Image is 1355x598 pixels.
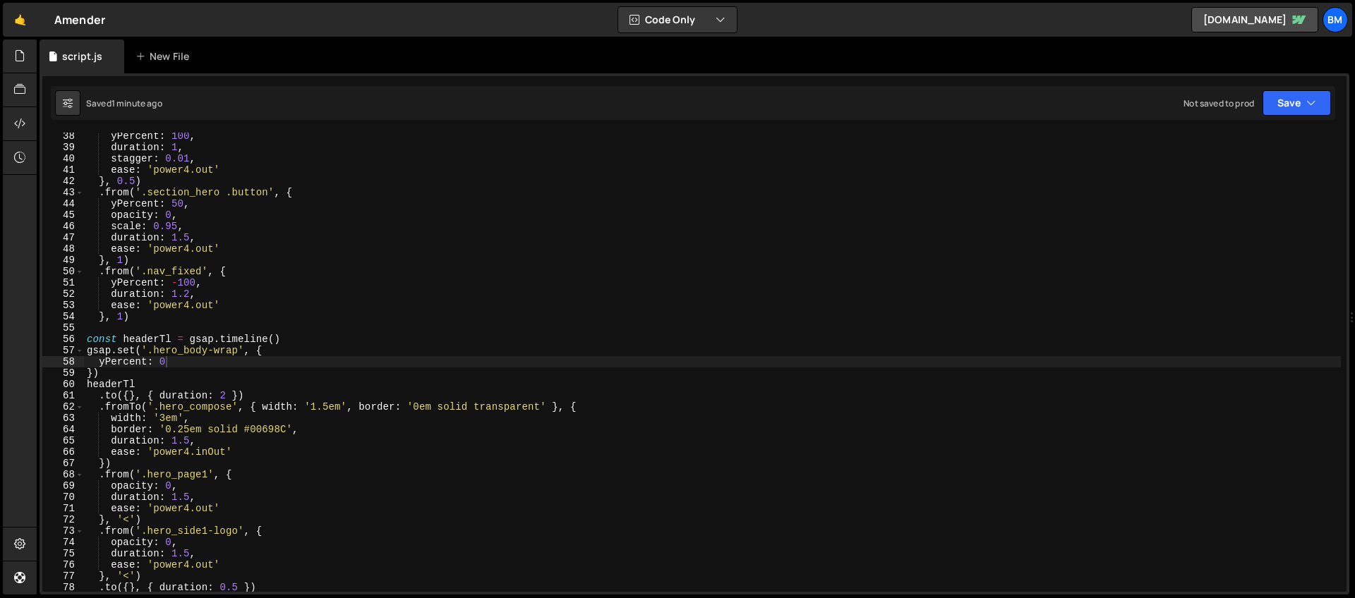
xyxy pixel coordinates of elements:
div: 74 [42,537,84,548]
div: 59 [42,367,84,379]
div: 60 [42,379,84,390]
div: 39 [42,142,84,153]
div: 71 [42,503,84,514]
div: 65 [42,435,84,446]
div: 38 [42,130,84,142]
div: 46 [42,221,84,232]
div: 70 [42,492,84,503]
div: 78 [42,582,84,593]
div: 63 [42,413,84,424]
a: bm [1323,7,1348,32]
div: 47 [42,232,84,243]
div: New File [135,49,195,63]
div: 1 minute ago [112,97,162,109]
div: 44 [42,198,84,209]
div: 41 [42,164,84,176]
div: 49 [42,255,84,266]
div: 64 [42,424,84,435]
div: Saved [86,97,162,109]
div: script.js [62,49,102,63]
button: Save [1263,90,1331,116]
div: 67 [42,458,84,469]
div: 48 [42,243,84,255]
div: 55 [42,322,84,334]
div: 52 [42,288,84,300]
div: 76 [42,559,84,570]
div: 43 [42,187,84,198]
button: Code Only [618,7,737,32]
div: 68 [42,469,84,480]
div: 62 [42,401,84,413]
a: 🤙 [3,3,37,37]
div: 61 [42,390,84,401]
div: 58 [42,356,84,367]
div: 54 [42,311,84,322]
div: 53 [42,300,84,311]
div: 56 [42,334,84,345]
div: 45 [42,209,84,221]
div: 66 [42,446,84,458]
div: 40 [42,153,84,164]
div: 72 [42,514,84,525]
div: Amender [54,11,105,28]
a: [DOMAIN_NAME] [1191,7,1318,32]
div: 42 [42,176,84,187]
div: 77 [42,570,84,582]
div: 57 [42,345,84,356]
div: Not saved to prod [1184,97,1254,109]
div: 73 [42,525,84,537]
div: 69 [42,480,84,492]
div: 50 [42,266,84,277]
div: 75 [42,548,84,559]
div: 51 [42,277,84,288]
